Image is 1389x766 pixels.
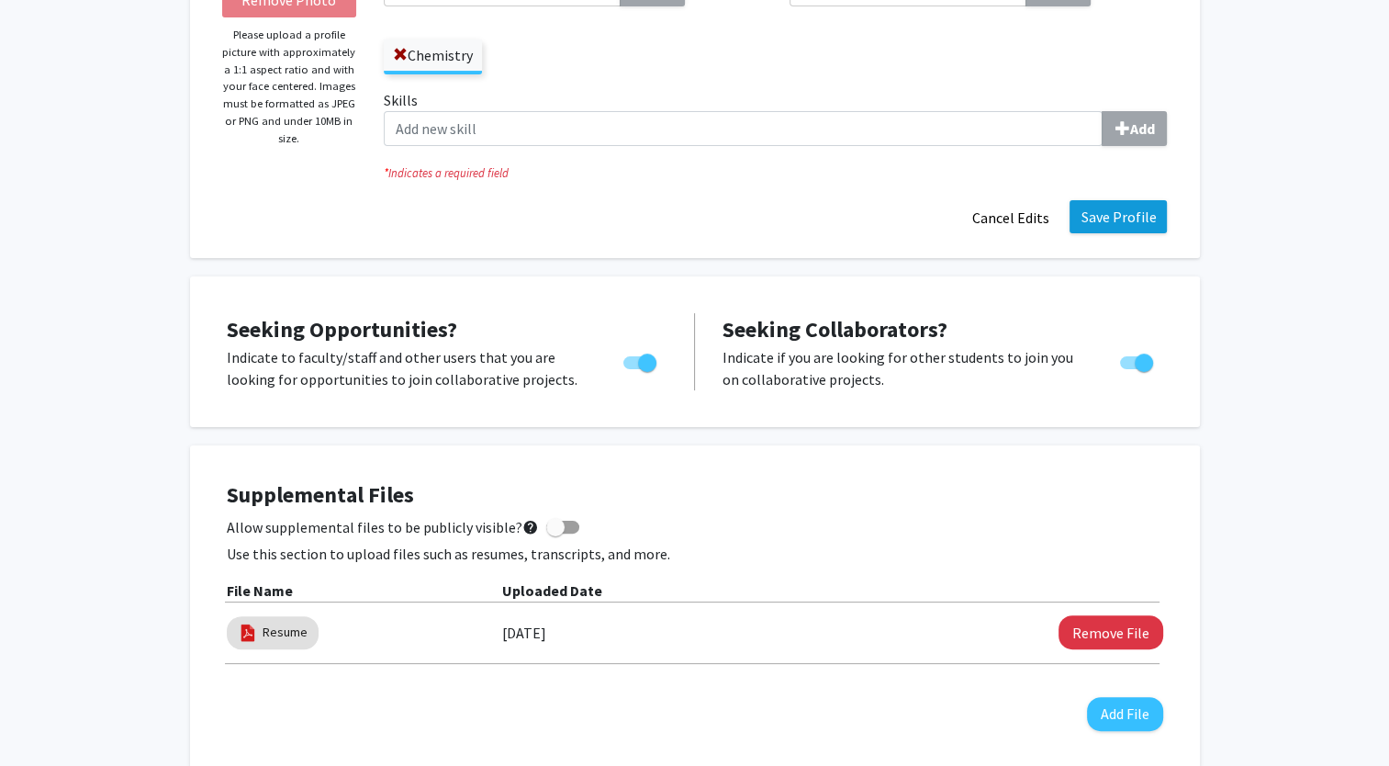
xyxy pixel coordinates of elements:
[222,27,357,147] p: Please upload a profile picture with approximately a 1:1 aspect ratio and with your face centered...
[1087,697,1163,731] button: Add File
[522,516,539,538] mat-icon: help
[227,516,539,538] span: Allow supplemental files to be publicly visible?
[227,346,588,390] p: Indicate to faculty/staff and other users that you are looking for opportunities to join collabor...
[1129,119,1154,138] b: Add
[1113,346,1163,374] div: Toggle
[227,543,1163,565] p: Use this section to upload files such as resumes, transcripts, and more.
[227,315,457,344] span: Seeking Opportunities?
[384,39,482,71] label: Chemistry
[502,581,602,600] b: Uploaded Date
[1102,111,1167,146] button: Skills
[959,200,1060,235] button: Cancel Edits
[384,89,1167,146] label: Skills
[384,164,1167,182] i: Indicates a required field
[238,623,258,643] img: pdf_icon.png
[723,346,1085,390] p: Indicate if you are looking for other students to join you on collaborative projects.
[14,683,78,752] iframe: Chat
[384,111,1103,146] input: SkillsAdd
[1070,200,1167,233] button: Save Profile
[502,617,546,648] label: [DATE]
[616,346,666,374] div: Toggle
[723,315,947,344] span: Seeking Collaborators?
[227,482,1163,509] h4: Supplemental Files
[1059,615,1163,649] button: Remove Resume File
[263,623,308,642] a: Resume
[227,581,293,600] b: File Name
